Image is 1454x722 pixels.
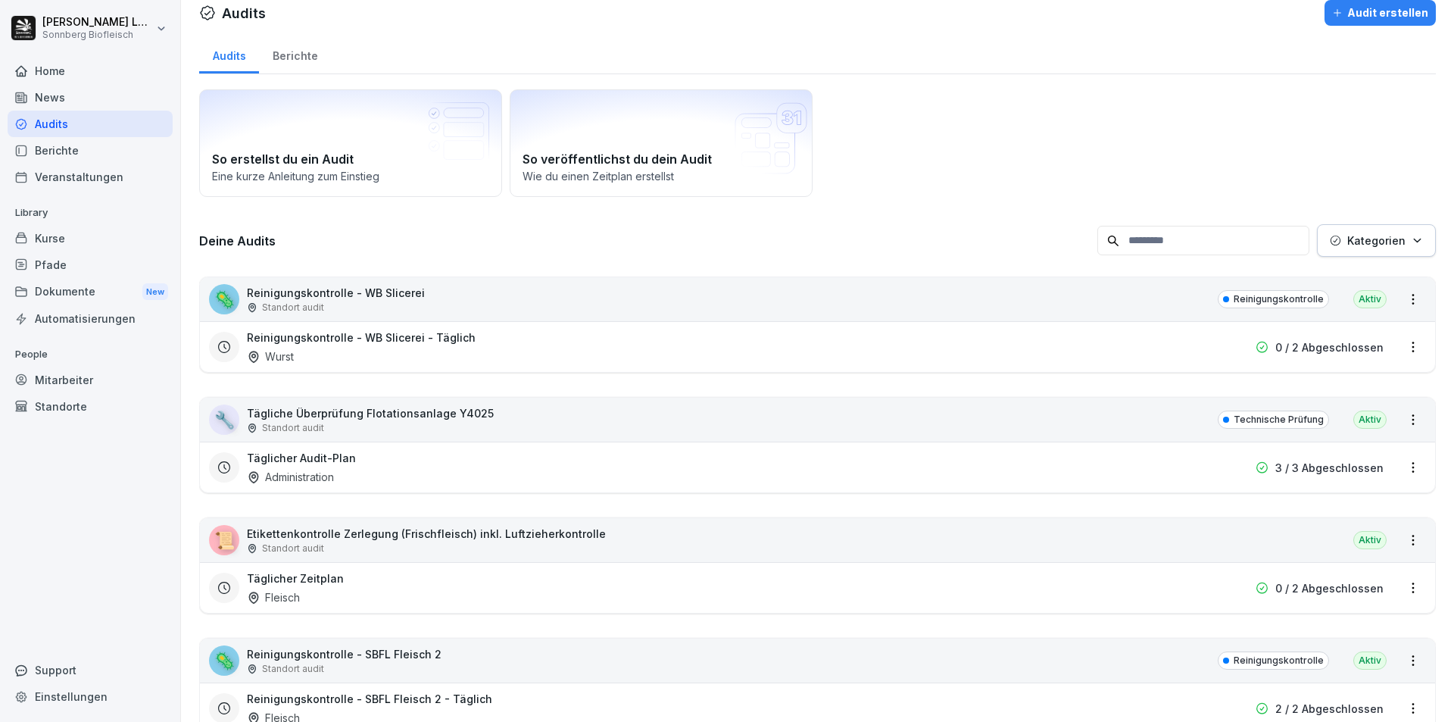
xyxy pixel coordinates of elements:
a: Audits [8,111,173,137]
h1: Audits [222,3,266,23]
h3: Reinigungskontrolle - SBFL Fleisch 2 - Täglich [247,691,492,707]
p: Sonnberg Biofleisch [42,30,153,40]
div: Aktiv [1353,652,1387,670]
a: Pfade [8,252,173,278]
p: 0 / 2 Abgeschlossen [1275,580,1384,596]
a: Kurse [8,225,173,252]
div: Fleisch [247,589,300,605]
p: [PERSON_NAME] Lumetsberger [42,16,153,29]
p: Reinigungskontrolle [1234,292,1324,306]
p: People [8,342,173,367]
p: Standort audit [262,662,324,676]
h3: Reinigungskontrolle - WB Slicerei - Täglich [247,330,476,345]
div: Aktiv [1353,531,1387,549]
p: Standort audit [262,542,324,555]
p: 0 / 2 Abgeschlossen [1275,339,1384,355]
p: Standort audit [262,421,324,435]
a: DokumenteNew [8,278,173,306]
a: So veröffentlichst du dein AuditWie du einen Zeitplan erstellst [510,89,813,197]
a: Berichte [8,137,173,164]
div: 🦠 [209,645,239,676]
a: Berichte [259,35,331,73]
a: So erstellst du ein AuditEine kurze Anleitung zum Einstieg [199,89,502,197]
p: Reinigungskontrolle - SBFL Fleisch 2 [247,646,442,662]
h2: So erstellst du ein Audit [212,150,489,168]
h3: Deine Audits [199,233,1090,249]
h2: So veröffentlichst du dein Audit [523,150,800,168]
p: 3 / 3 Abgeschlossen [1275,460,1384,476]
a: Automatisierungen [8,305,173,332]
a: Mitarbeiter [8,367,173,393]
div: New [142,283,168,301]
p: Etikettenkontrolle Zerlegung (Frischfleisch) inkl. Luftzieherkontrolle [247,526,606,542]
p: Library [8,201,173,225]
a: Audits [199,35,259,73]
p: Reinigungskontrolle [1234,654,1324,667]
button: Kategorien [1317,224,1436,257]
div: Wurst [247,348,294,364]
p: 2 / 2 Abgeschlossen [1275,701,1384,717]
p: Standort audit [262,301,324,314]
div: 🦠 [209,284,239,314]
div: 📜 [209,525,239,555]
a: News [8,84,173,111]
p: Wie du einen Zeitplan erstellst [523,168,800,184]
div: Audit erstellen [1332,5,1428,21]
a: Standorte [8,393,173,420]
p: Reinigungskontrolle - WB Slicerei [247,285,425,301]
div: Support [8,657,173,683]
p: Kategorien [1347,233,1406,248]
div: Aktiv [1353,290,1387,308]
p: Eine kurze Anleitung zum Einstieg [212,168,489,184]
div: Administration [247,469,334,485]
div: Aktiv [1353,411,1387,429]
h3: Täglicher Zeitplan [247,570,344,586]
a: Home [8,58,173,84]
a: Einstellungen [8,683,173,710]
a: Veranstaltungen [8,164,173,190]
p: Tägliche Überprüfung Flotationsanlage Y4025 [247,405,494,421]
h3: Täglicher Audit-Plan [247,450,356,466]
div: Dokumente [8,278,173,306]
p: Technische Prüfung [1234,413,1324,427]
div: 🔧 [209,405,239,435]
